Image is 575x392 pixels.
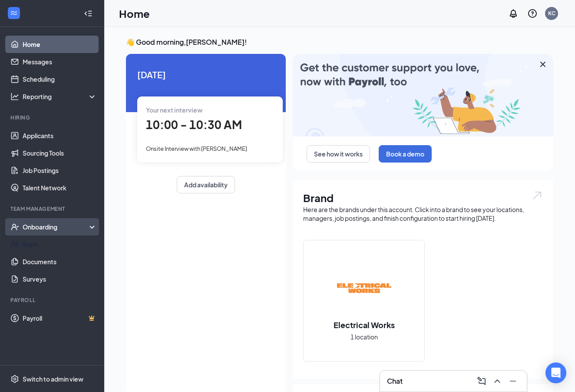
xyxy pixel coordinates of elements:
svg: Settings [10,375,19,383]
svg: ChevronUp [492,376,502,386]
div: Team Management [10,205,95,213]
span: Onsite Interview with [PERSON_NAME] [146,145,247,152]
svg: Collapse [84,9,93,18]
button: Add availability [177,176,235,193]
div: Switch to admin view [23,375,83,383]
svg: Analysis [10,92,19,101]
svg: WorkstreamLogo [10,9,18,17]
button: Book a demo [379,145,432,163]
div: Open Intercom Messenger [545,362,566,383]
a: PayrollCrown [23,309,97,327]
svg: Notifications [508,8,519,19]
a: Scheduling [23,70,97,88]
img: payroll-large.gif [293,54,553,136]
svg: UserCheck [10,223,19,231]
div: Here are the brands under this account. Click into a brand to see your locations, managers, job p... [303,205,543,223]
div: Hiring [10,114,95,121]
button: Minimize [506,374,520,388]
a: Talent Network [23,179,97,196]
a: Job Postings [23,162,97,179]
a: Messages [23,53,97,70]
span: 1 location [350,332,378,342]
button: See how it works [307,145,370,163]
a: Documents [23,253,97,270]
a: Sourcing Tools [23,144,97,162]
h1: Brand [303,190,543,205]
a: Home [23,36,97,53]
svg: ComposeMessage [476,376,487,386]
a: Team [23,236,97,253]
div: Payroll [10,296,95,304]
a: Surveys [23,270,97,288]
span: 10:00 - 10:30 AM [146,117,242,132]
h2: Electrical Works [325,319,403,330]
span: Your next interview [146,106,202,114]
span: [DATE] [137,68,274,81]
h1: Home [119,6,150,21]
button: ComposeMessage [475,374,489,388]
img: Electrical Works [336,260,392,316]
button: ChevronUp [490,374,504,388]
a: Applicants [23,127,97,144]
h3: Chat [387,376,403,386]
svg: Minimize [508,376,518,386]
svg: Cross [538,59,548,70]
div: Reporting [23,92,97,101]
img: open.6027fd2a22e1237b5b06.svg [532,190,543,200]
div: Onboarding [23,223,89,231]
svg: QuestionInfo [527,8,538,19]
div: KC [548,10,555,17]
h3: 👋 Good morning, [PERSON_NAME] ! [126,37,553,47]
